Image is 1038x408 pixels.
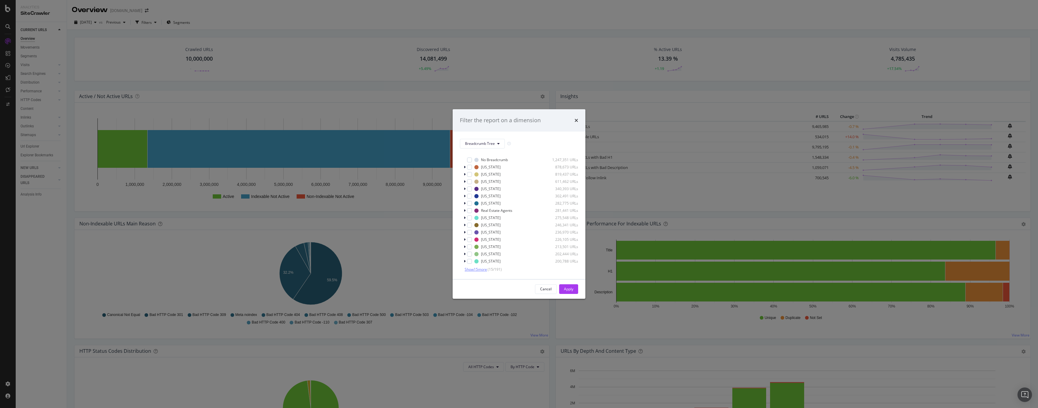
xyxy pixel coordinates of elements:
[559,284,578,294] button: Apply
[564,286,573,292] div: Apply
[481,222,501,228] div: [US_STATE]
[481,201,501,206] div: [US_STATE]
[1017,387,1032,402] div: Open Intercom Messenger
[481,164,501,170] div: [US_STATE]
[481,237,501,242] div: [US_STATE]
[481,215,501,220] div: [US_STATE]
[549,230,578,235] div: 236,970 URLs
[481,179,501,184] div: [US_STATE]
[549,193,578,199] div: 302,491 URLs
[549,251,578,257] div: 202,444 URLs
[549,259,578,264] div: 200,788 URLs
[549,179,578,184] div: 611,462 URLs
[460,139,505,148] button: Breadcrumb Tree
[549,222,578,228] div: 246,341 URLs
[481,172,501,177] div: [US_STATE]
[481,244,501,249] div: [US_STATE]
[453,109,585,299] div: modal
[540,286,552,292] div: Cancel
[549,164,578,170] div: 878,673 URLs
[481,251,501,257] div: [US_STATE]
[549,215,578,220] div: 275,548 URLs
[549,237,578,242] div: 226,105 URLs
[481,193,501,199] div: [US_STATE]
[575,116,578,124] div: times
[549,186,578,191] div: 340,393 URLs
[465,141,495,146] span: Breadcrumb Tree
[549,172,578,177] div: 819,437 URLs
[535,284,557,294] button: Cancel
[549,157,578,162] div: 1,247,351 URLs
[481,157,508,162] div: No Breadcrumb
[481,259,501,264] div: [US_STATE]
[549,201,578,206] div: 282,775 URLs
[481,186,501,191] div: [US_STATE]
[481,208,512,213] div: Real Estate Agents
[460,116,541,124] div: Filter the report on a dimension
[481,230,501,235] div: [US_STATE]
[549,244,578,249] div: 213,501 URLs
[465,267,487,272] span: Show 15 more
[549,208,578,213] div: 281,441 URLs
[488,267,502,272] span: ( 15 / 191 )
